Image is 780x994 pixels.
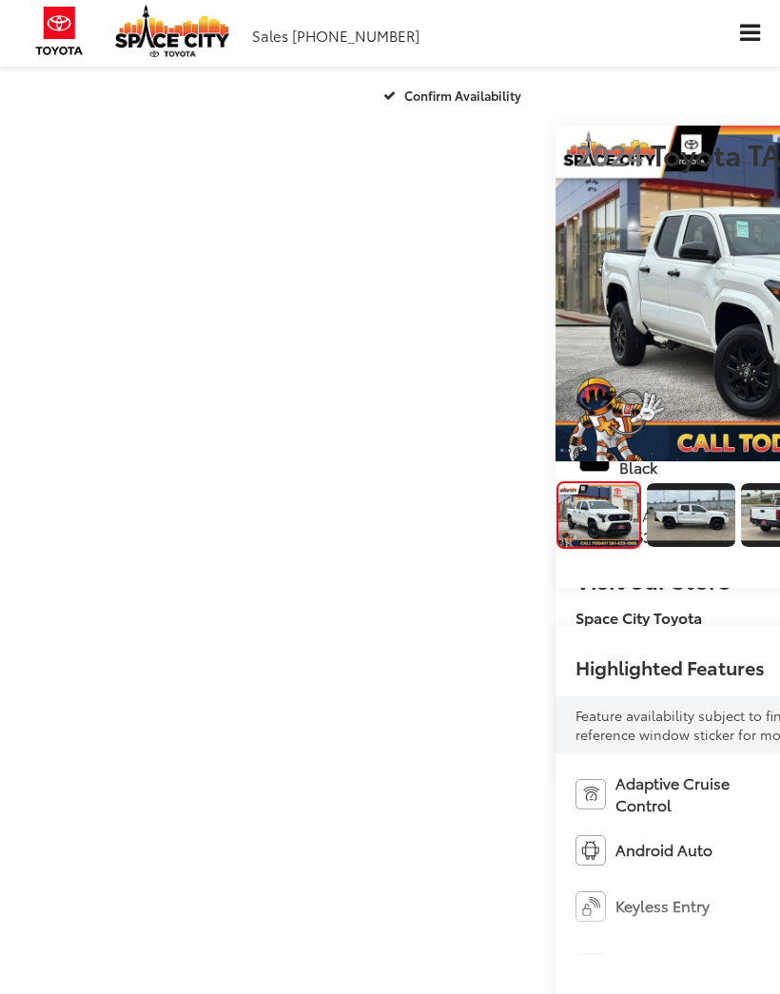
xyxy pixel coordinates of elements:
[646,490,736,540] img: 2024 Toyota TACOMA SR SR
[252,25,288,46] span: Sales
[615,839,712,861] span: Android Auto
[615,772,771,816] span: Adaptive Cruise Control
[292,25,419,46] span: [PHONE_NUMBER]
[373,78,537,111] button: Confirm Availability
[404,87,521,104] span: Confirm Availability
[556,481,641,549] a: Expand Photo 0
[575,779,606,809] img: Adaptive Cruise Control
[575,656,765,677] h2: Highlighted Features
[575,133,644,174] span: 2024
[115,5,229,57] img: Space City Toyota
[647,481,735,549] a: Expand Photo 1
[558,484,640,546] img: 2024 Toyota TACOMA SR SR
[575,835,606,866] img: Android Auto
